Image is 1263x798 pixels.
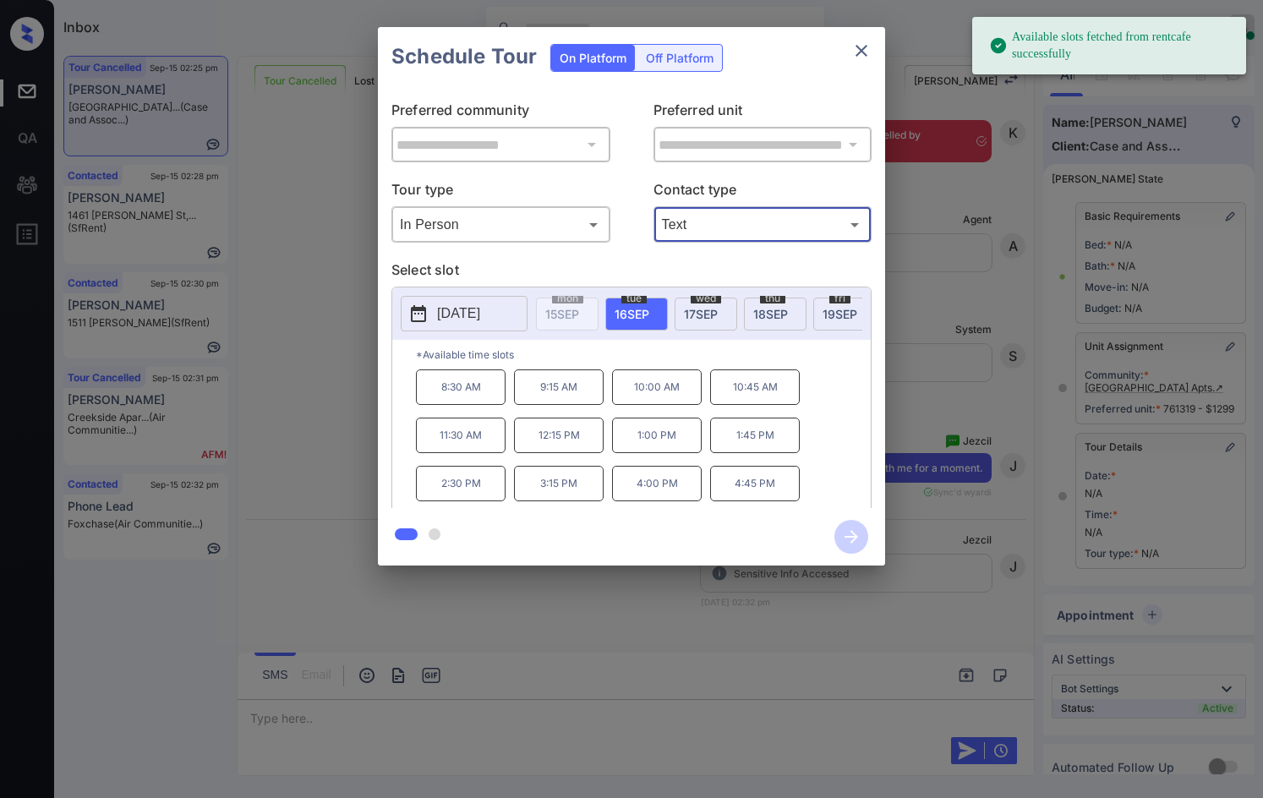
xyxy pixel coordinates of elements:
[416,369,506,405] p: 8:30 AM
[391,260,872,287] p: Select slot
[824,515,878,559] button: btn-next
[744,298,806,331] div: date-select
[653,100,872,127] p: Preferred unit
[813,298,876,331] div: date-select
[378,27,550,86] h2: Schedule Tour
[845,34,878,68] button: close
[551,45,635,71] div: On Platform
[829,293,850,303] span: fri
[401,296,528,331] button: [DATE]
[684,307,718,321] span: 17 SEP
[675,298,737,331] div: date-select
[605,298,668,331] div: date-select
[637,45,722,71] div: Off Platform
[391,100,610,127] p: Preferred community
[615,307,649,321] span: 16 SEP
[514,369,604,405] p: 9:15 AM
[612,369,702,405] p: 10:00 AM
[416,340,871,369] p: *Available time slots
[760,293,785,303] span: thu
[691,293,721,303] span: wed
[710,369,800,405] p: 10:45 AM
[823,307,857,321] span: 19 SEP
[416,466,506,501] p: 2:30 PM
[653,179,872,206] p: Contact type
[437,303,480,324] p: [DATE]
[612,466,702,501] p: 4:00 PM
[391,179,610,206] p: Tour type
[989,22,1233,69] div: Available slots fetched from rentcafe successfully
[753,307,788,321] span: 18 SEP
[396,210,606,238] div: In Person
[612,418,702,453] p: 1:00 PM
[710,466,800,501] p: 4:45 PM
[416,418,506,453] p: 11:30 AM
[514,418,604,453] p: 12:15 PM
[710,418,800,453] p: 1:45 PM
[621,293,647,303] span: tue
[514,466,604,501] p: 3:15 PM
[658,210,868,238] div: Text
